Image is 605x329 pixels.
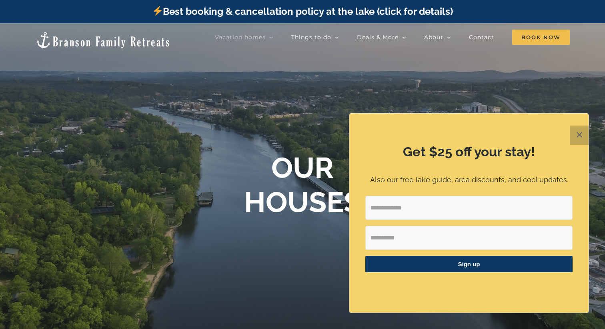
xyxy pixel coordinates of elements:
[512,29,570,45] a: Book Now
[424,34,443,40] span: About
[215,29,570,45] nav: Main Menu
[153,6,162,16] img: ⚡️
[244,151,361,219] b: OUR HOUSES
[365,282,573,291] p: ​
[357,34,399,40] span: Deals & More
[365,174,573,186] p: Also our free lake guide, area discounts, and cool updates.
[365,143,573,161] h2: Get $25 off your stay!
[570,126,589,145] button: Close
[365,256,573,272] button: Sign up
[365,196,573,220] input: Email Address
[215,29,273,45] a: Vacation homes
[365,226,573,250] input: First Name
[469,29,494,45] a: Contact
[357,29,406,45] a: Deals & More
[152,6,453,17] a: Best booking & cancellation policy at the lake (click for details)
[215,34,266,40] span: Vacation homes
[291,34,331,40] span: Things to do
[512,30,570,45] span: Book Now
[291,29,339,45] a: Things to do
[35,31,171,49] img: Branson Family Retreats Logo
[469,34,494,40] span: Contact
[424,29,451,45] a: About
